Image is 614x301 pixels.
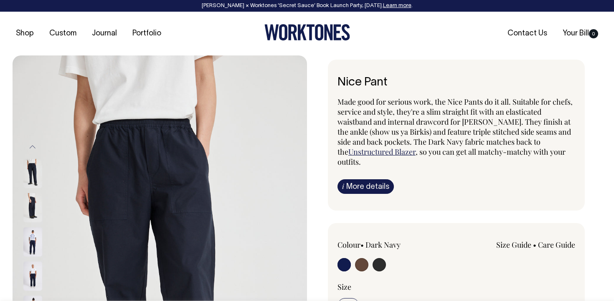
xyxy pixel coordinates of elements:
[337,97,573,157] span: Made good for serious work, the Nice Pants do it all. Suitable for chefs, service and style, they...
[365,240,401,250] label: Dark Navy
[129,27,165,40] a: Portfolio
[496,240,531,250] a: Size Guide
[8,3,606,9] div: [PERSON_NAME] × Worktones ‘Secret Sauce’ Book Launch Party, [DATE]. .
[13,27,37,40] a: Shop
[46,27,80,40] a: Custom
[504,27,551,40] a: Contact Us
[23,227,42,256] img: dark-navy
[26,138,39,156] button: Previous
[559,27,601,40] a: Your Bill0
[89,27,120,40] a: Journal
[383,3,411,8] a: Learn more
[538,240,575,250] a: Care Guide
[533,240,536,250] span: •
[23,159,42,188] img: dark-navy
[337,76,575,89] h6: Nice Pant
[23,261,42,291] img: dark-navy
[337,147,566,167] span: , so you can get all matchy-matchy with your outfits.
[360,240,364,250] span: •
[348,147,416,157] a: Unstructured Blazer
[337,282,575,292] div: Size
[23,193,42,222] img: dark-navy
[337,240,433,250] div: Colour
[337,179,394,194] a: iMore details
[589,29,598,38] span: 0
[342,182,344,191] span: i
